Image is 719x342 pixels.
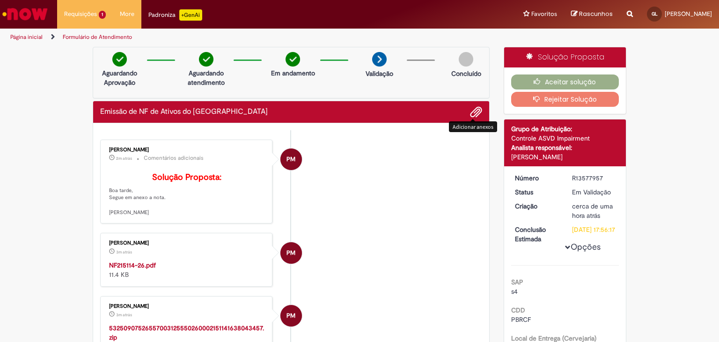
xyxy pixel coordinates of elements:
time: 29/09/2025 17:22:20 [116,312,132,318]
div: [PERSON_NAME] [511,152,619,162]
button: Aceitar solução [511,74,619,89]
p: Concluído [451,69,481,78]
dt: Número [508,173,565,183]
div: [PERSON_NAME] [109,240,265,246]
span: s4 [511,287,518,296]
img: arrow-next.png [372,52,387,67]
div: Solução Proposta [504,47,626,67]
span: PM [286,148,295,171]
div: Paola Machado [280,305,302,327]
span: PM [286,242,295,264]
div: 11.4 KB [109,260,265,279]
img: check-circle-green.png [286,52,300,67]
img: check-circle-green.png [199,52,213,67]
p: Validação [366,69,393,78]
a: Página inicial [10,33,43,41]
p: Em andamento [271,68,315,78]
b: CDD [511,306,525,314]
span: 1 [99,11,106,19]
ul: Trilhas de página [7,29,472,46]
div: [PERSON_NAME] [109,147,265,153]
span: 2m atrás [116,156,132,161]
button: Adicionar anexos [470,106,482,118]
div: Controle ASVD Impairment [511,134,619,143]
div: R13577957 [572,173,616,183]
a: NF215114-26.pdf [109,261,156,269]
div: [PERSON_NAME] [109,304,265,309]
div: Padroniza [148,9,202,21]
a: 53250907526557003125550260002151141638043457.zip [109,324,264,342]
p: Aguardando atendimento [183,68,229,87]
span: 3m atrás [116,312,132,318]
span: [PERSON_NAME] [665,10,712,18]
span: 3m atrás [116,249,132,255]
div: Paola Machado [280,149,302,170]
time: 29/09/2025 17:22:20 [116,249,132,255]
div: Grupo de Atribuição: [511,124,619,134]
span: cerca de uma hora atrás [572,202,613,220]
b: SAP [511,278,523,286]
span: PBRCF [511,315,531,324]
b: Solução Proposta: [152,172,221,183]
small: Comentários adicionais [144,154,204,162]
dt: Conclusão Estimada [508,225,565,244]
a: Rascunhos [571,10,613,19]
span: Favoritos [531,9,557,19]
button: Rejeitar Solução [511,92,619,107]
dt: Status [508,187,565,197]
div: Adicionar anexos [449,121,497,132]
div: Paola Machado [280,242,302,264]
p: Aguardando Aprovação [97,68,142,87]
span: Rascunhos [579,9,613,18]
span: More [120,9,134,19]
p: Boa tarde, Segue em anexo a nota. [PERSON_NAME] [109,173,265,216]
img: img-circle-grey.png [459,52,473,67]
img: ServiceNow [1,5,49,23]
a: Formulário de Atendimento [63,33,132,41]
time: 29/09/2025 17:22:24 [116,156,132,161]
span: Requisições [64,9,97,19]
span: GL [652,11,658,17]
img: check-circle-green.png [112,52,127,67]
div: Em Validação [572,187,616,197]
div: [DATE] 17:56:17 [572,225,616,234]
p: +GenAi [179,9,202,21]
h2: Emissão de NF de Ativos do ASVD Histórico de tíquete [100,108,268,116]
div: Analista responsável: [511,143,619,152]
div: 29/09/2025 15:56:14 [572,201,616,220]
dt: Criação [508,201,565,211]
time: 29/09/2025 15:56:14 [572,202,613,220]
span: PM [286,305,295,327]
